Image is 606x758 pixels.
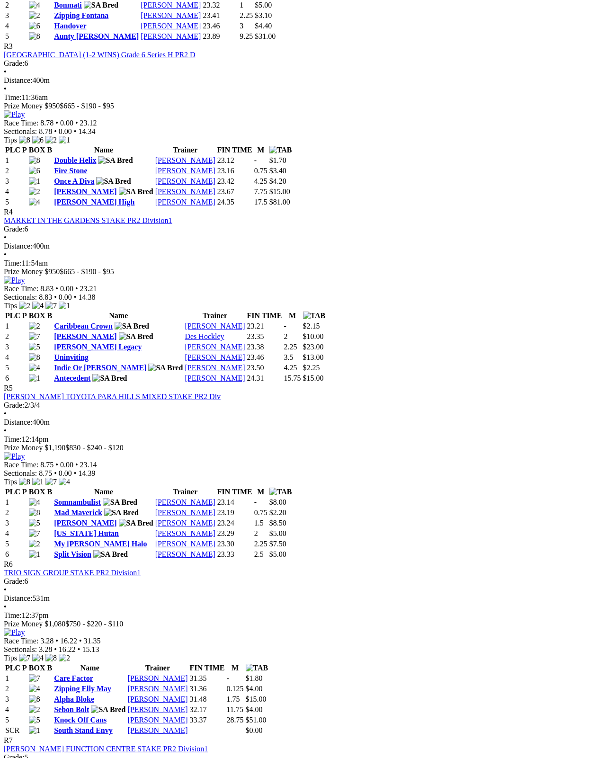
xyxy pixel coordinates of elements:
img: 8 [29,353,40,362]
span: Distance: [4,76,32,84]
span: BOX [29,146,45,154]
td: 4 [5,529,27,538]
a: [US_STATE] Hutan [54,529,119,537]
td: 5 [5,197,27,207]
span: BOX [29,312,45,320]
span: $1.70 [269,156,286,164]
img: 8 [29,32,40,41]
span: R4 [4,208,13,216]
td: 23.41 [202,11,238,20]
span: Sectionals: [4,293,37,301]
span: $5.00 [255,1,272,9]
td: 23.46 [202,21,238,31]
td: 23.21 [247,321,283,331]
a: [PERSON_NAME] [185,353,245,361]
img: 5 [29,343,40,351]
div: 400m [4,76,602,85]
span: Tips [4,478,17,486]
span: R5 [4,384,13,392]
span: 0.00 [59,127,72,135]
span: • [4,68,7,76]
td: 24.31 [247,374,283,383]
text: 2 [254,529,258,537]
img: SA Bred [92,374,127,383]
img: 1 [29,550,40,559]
span: Grade: [4,401,25,409]
td: 5 [5,363,27,373]
td: 23.38 [247,342,283,352]
div: 6 [4,59,602,68]
span: $3.40 [269,167,286,175]
a: [PERSON_NAME] [141,1,201,9]
a: Antecedent [54,374,90,382]
a: Double Helix [54,156,96,164]
span: $15.00 [303,374,324,382]
a: Aunty [PERSON_NAME] [54,32,139,40]
div: Prize Money $1,190 [4,444,602,452]
td: 1 [5,321,27,331]
img: TAB [246,664,268,672]
a: [PERSON_NAME] [127,674,187,682]
img: 4 [32,654,44,662]
span: Race Time: [4,285,38,293]
span: • [74,293,77,301]
div: Prize Money $950 [4,268,602,276]
span: 8.75 [40,461,53,469]
a: Caribbean Crown [54,322,113,330]
text: 17.5 [254,198,267,206]
text: 4.25 [254,177,267,185]
td: 5 [5,539,27,549]
span: $3.10 [255,11,272,19]
td: 2 [5,166,27,176]
a: Des Hockley [185,332,224,340]
text: 9.25 [240,32,253,40]
a: [PERSON_NAME] High [54,198,134,206]
img: 8 [29,695,40,704]
td: 23.67 [217,187,253,196]
a: Handover [54,22,86,30]
span: Time: [4,93,22,101]
span: $4.20 [269,177,286,185]
img: 1 [59,302,70,310]
div: 400m [4,418,602,427]
span: B [47,146,52,154]
span: B [47,312,52,320]
td: 1 [5,156,27,165]
td: 23.35 [247,332,283,341]
span: $15.00 [269,187,290,196]
span: Sectionals: [4,127,37,135]
img: Play [4,452,25,461]
a: [PERSON_NAME] [185,364,245,372]
img: TAB [303,312,326,320]
img: 8 [19,136,30,144]
span: $8.50 [269,519,286,527]
a: [PERSON_NAME] [155,498,215,506]
a: [PERSON_NAME] [127,685,187,693]
span: P [22,488,27,496]
td: 2 [5,0,27,10]
a: MARKET IN THE GARDENS STAKE PR2 Division1 [4,216,172,224]
a: [PERSON_NAME] [54,187,116,196]
a: [PERSON_NAME] [127,726,187,734]
text: - [254,498,257,506]
a: [PERSON_NAME] [127,705,187,713]
td: 2 [5,332,27,341]
img: 7 [45,478,57,486]
img: SA Bred [93,550,128,559]
img: TAB [269,146,292,154]
span: $13.00 [303,353,324,361]
img: SA Bred [104,508,139,517]
img: Play [4,110,25,119]
span: • [54,469,57,477]
span: 0.00 [60,285,73,293]
text: 1.5 [254,519,264,527]
a: Indie Or [PERSON_NAME] [54,364,146,372]
span: $8.00 [269,498,286,506]
img: 2 [29,187,40,196]
text: - [284,322,286,330]
td: 23.12 [217,156,253,165]
td: 23.29 [217,529,253,538]
img: 2 [29,705,40,714]
img: 1 [32,478,44,486]
span: • [75,119,78,127]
